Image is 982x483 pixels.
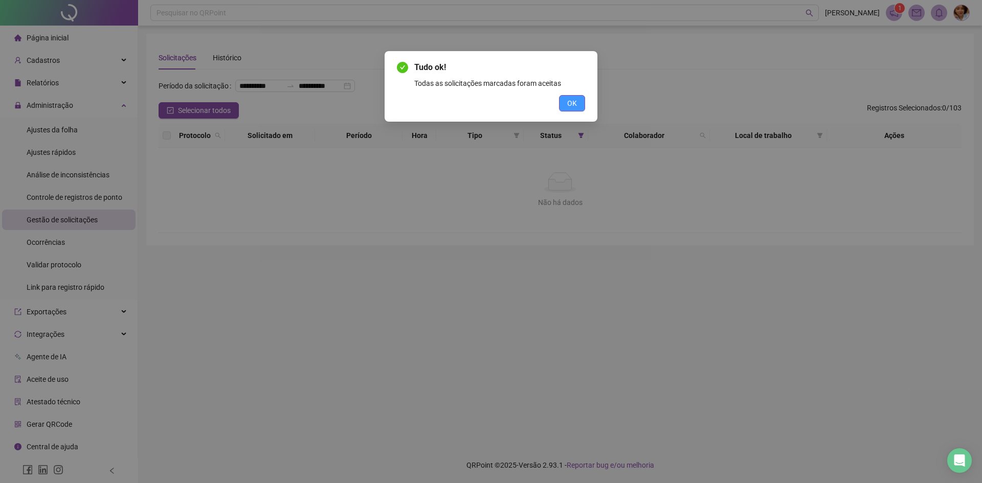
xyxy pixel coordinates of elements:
[567,98,577,109] span: OK
[414,78,585,89] div: Todas as solicitações marcadas foram aceitas
[559,95,585,111] button: OK
[947,448,972,473] div: Open Intercom Messenger
[397,62,408,73] span: check-circle
[414,61,585,74] span: Tudo ok!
